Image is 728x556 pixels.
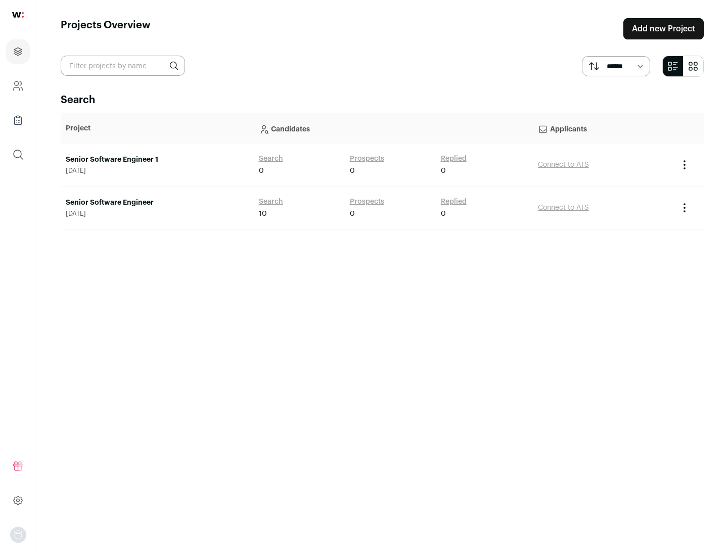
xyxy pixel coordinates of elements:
[538,118,668,138] p: Applicants
[61,18,151,39] h1: Projects Overview
[66,167,249,175] span: [DATE]
[623,18,704,39] a: Add new Project
[350,197,384,207] a: Prospects
[10,527,26,543] img: nopic.png
[350,154,384,164] a: Prospects
[441,197,467,207] a: Replied
[441,209,446,219] span: 0
[441,154,467,164] a: Replied
[6,39,30,64] a: Projects
[259,154,283,164] a: Search
[259,197,283,207] a: Search
[678,202,691,214] button: Project Actions
[61,93,704,107] h2: Search
[678,159,691,171] button: Project Actions
[538,161,589,168] a: Connect to ATS
[66,210,249,218] span: [DATE]
[61,56,185,76] input: Filter projects by name
[538,204,589,211] a: Connect to ATS
[350,209,355,219] span: 0
[259,209,267,219] span: 10
[66,123,249,133] p: Project
[350,166,355,176] span: 0
[259,118,528,138] p: Candidates
[10,527,26,543] button: Open dropdown
[6,74,30,98] a: Company and ATS Settings
[66,198,249,208] a: Senior Software Engineer
[259,166,264,176] span: 0
[6,108,30,132] a: Company Lists
[66,155,249,165] a: Senior Software Engineer 1
[441,166,446,176] span: 0
[12,12,24,18] img: wellfound-shorthand-0d5821cbd27db2630d0214b213865d53afaa358527fdda9d0ea32b1df1b89c2c.svg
